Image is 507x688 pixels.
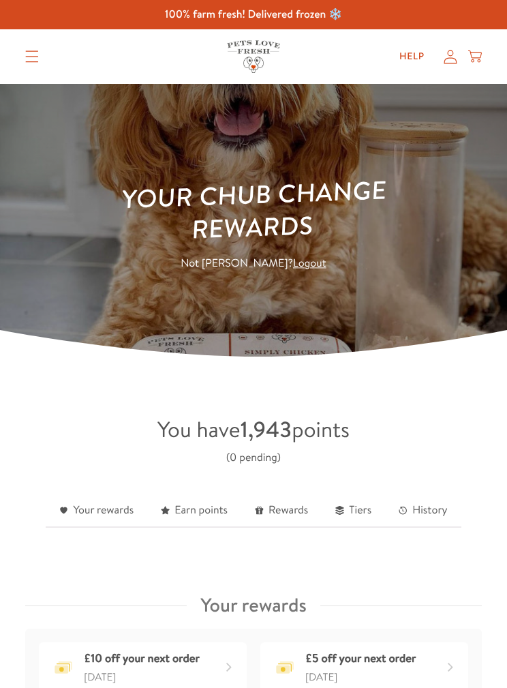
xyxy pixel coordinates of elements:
[241,415,292,445] strong: 1,943
[46,494,147,528] a: Your rewards
[57,255,450,273] p: Not [PERSON_NAME]?
[84,668,200,686] div: [DATE]
[385,494,461,528] a: History
[322,494,385,528] a: Tiers
[241,494,322,528] a: Rewards
[305,649,416,669] div: £5 off your next order
[55,172,451,251] h1: Your Chub Change Rewards
[226,449,281,467] div: (0 pending)
[14,40,50,74] summary: Translation missing: en.sections.header.menu
[200,589,307,622] h3: Your rewards
[84,649,200,669] div: £10 off your next order
[388,43,435,70] a: Help
[305,668,416,686] div: [DATE]
[147,494,241,528] a: Earn points
[293,256,326,271] a: Logout
[227,40,280,72] img: Pets Love Fresh
[157,415,350,445] span: You have points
